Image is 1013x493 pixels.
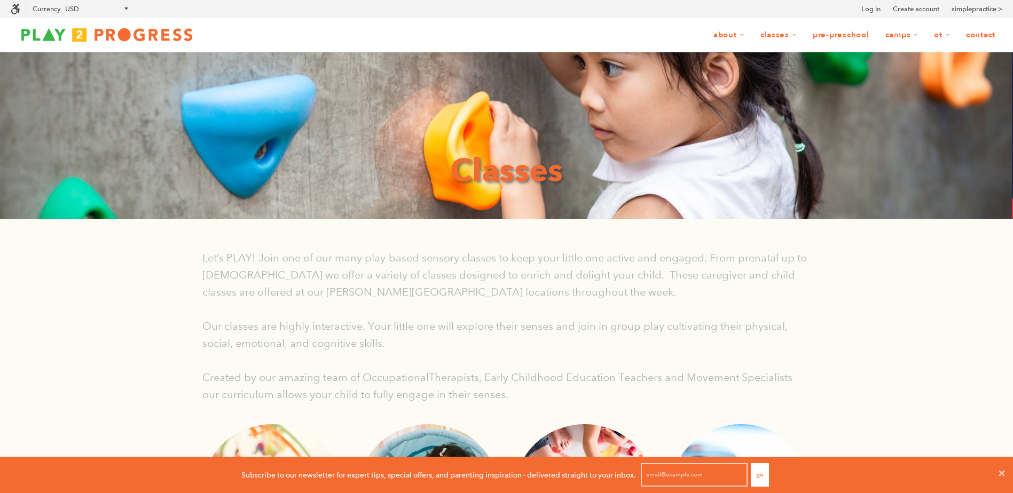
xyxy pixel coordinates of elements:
[202,369,811,403] p: Created by our amazing team of OccupationalTherapists, Early Childhood Education Teachers and Mov...
[241,469,636,481] p: Subscribe to our newsletter for expert tips, special offers, and parenting inspiration - delivere...
[927,25,957,45] a: OT
[878,25,925,45] a: Camps
[861,4,881,14] a: Log in
[893,4,939,14] a: Create account
[202,317,811,352] p: Our classes are highly interactive. Your little one will explore their senses and join in group p...
[959,25,1002,45] a: Contact
[952,4,1002,14] a: simplepractice >
[202,249,811,300] p: Let’s PLAY! Join one of our many play-based sensory classes to keep your little one active and en...
[11,24,203,45] img: Play2Progress logo
[706,25,751,45] a: About
[641,463,748,487] input: email@example.com
[753,25,804,45] a: Classes
[806,25,876,45] a: Pre-Preschool
[751,463,769,487] button: Go
[33,5,60,13] label: Currency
